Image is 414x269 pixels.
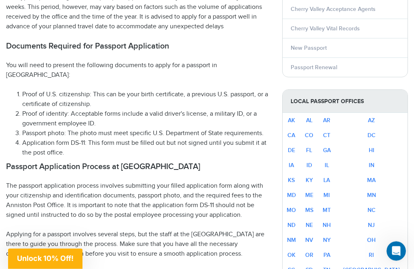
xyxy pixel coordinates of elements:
a: CO [305,132,313,139]
a: FL [306,147,312,154]
strong: Local Passport Offices [283,90,408,113]
a: ND [287,222,296,229]
h2: Passport Application Process at [GEOGRAPHIC_DATA] [6,162,270,172]
a: NV [305,237,313,244]
a: NM [287,237,296,244]
a: KS [288,177,295,184]
a: AL [306,117,313,124]
div: Unlock 10% Off! [8,249,82,269]
a: OR [305,252,313,259]
a: DC [368,132,376,139]
a: PA [323,252,330,259]
a: DE [288,147,295,154]
a: MS [305,207,313,214]
a: LA [323,177,330,184]
a: KY [306,177,313,184]
a: OH [367,237,376,244]
a: IA [289,162,294,169]
a: CA [287,132,295,139]
a: NJ [368,222,375,229]
p: The passport application process involves submitting your filled application form along with your... [6,182,270,220]
a: NY [323,237,331,244]
a: MD [287,192,296,199]
a: AR [323,117,330,124]
li: Proof of identity: Acceptable forms include a valid driver's license, a military ID, or a governm... [22,110,270,129]
a: RI [369,252,374,259]
h2: Documents Required for Passport Application [6,42,270,51]
a: IN [369,162,374,169]
a: AZ [368,117,375,124]
a: AK [288,117,295,124]
a: MN [367,192,376,199]
iframe: Intercom live chat [387,241,406,261]
a: ME [305,192,313,199]
a: MT [323,207,331,214]
li: Proof of U.S. citizenship: This can be your birth certificate, a previous U.S. passport, or a cer... [22,90,270,110]
a: IL [325,162,329,169]
span: Unlock 10% Off! [17,254,74,263]
a: Cherry Valley Acceptance Agents [291,6,376,13]
a: Passport Renewal [291,64,337,71]
p: You will need to present the following documents to apply for a passport in [GEOGRAPHIC_DATA]: [6,61,270,80]
a: Cherry Valley Vital Records [291,25,360,32]
a: MA [367,177,376,184]
li: Application form DS-11: This form must be filled out but not signed until you submit it at the po... [22,139,270,158]
a: New Passport [291,45,327,52]
a: NH [323,222,331,229]
a: OK [287,252,296,259]
a: MI [323,192,330,199]
a: ID [306,162,312,169]
p: Applying for a passport involves several steps, but the staff at the [GEOGRAPHIC_DATA] are there ... [6,230,270,259]
li: Passport photo: The photo must meet specific U.S. Department of State requirements. [22,129,270,139]
a: GA [323,147,331,154]
a: CT [323,132,330,139]
a: NE [306,222,313,229]
a: MO [287,207,296,214]
a: NC [368,207,376,214]
a: HI [369,147,374,154]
